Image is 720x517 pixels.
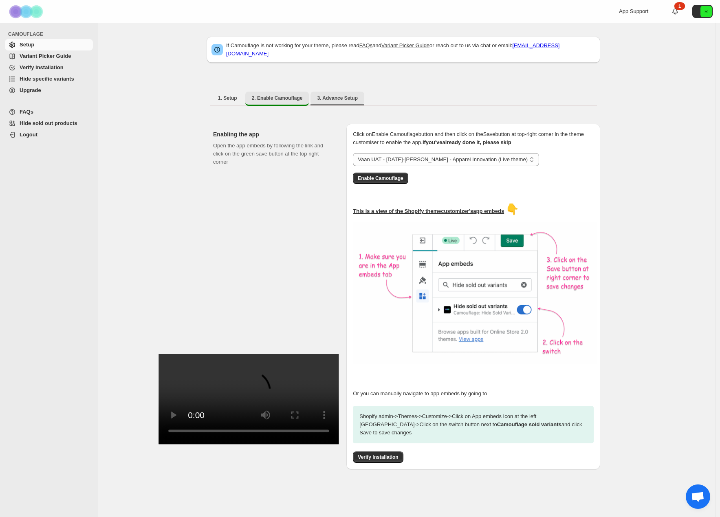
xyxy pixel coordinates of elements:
[353,390,594,398] p: Or you can manually navigate to app embeds by going to
[423,139,511,145] b: If you've already done it, please skip
[226,42,595,58] p: If Camouflage is not working for your theme, please read and or reach out to us via chat or email:
[5,73,93,85] a: Hide specific variants
[353,406,594,443] p: Shopify admin -> Themes -> Customize -> Click on App embeds Icon at the left [GEOGRAPHIC_DATA] ->...
[619,8,648,14] span: App Support
[353,175,408,181] a: Enable Camouflage
[381,42,429,48] a: Variant Picker Guide
[358,454,398,460] span: Verify Installation
[353,208,504,214] u: This is a view of the Shopify theme customizer's app embeds
[20,87,41,93] span: Upgrade
[671,7,679,15] a: 1
[20,76,74,82] span: Hide specific variants
[20,53,71,59] span: Variant Picker Guide
[353,130,594,147] p: Click on Enable Camouflage button and then click on the Save button at top-right corner in the th...
[5,62,93,73] a: Verify Installation
[317,95,358,101] span: 3. Advance Setup
[353,454,403,460] a: Verify Installation
[159,354,339,444] video: Enable Camouflage in theme app embeds
[20,131,37,138] span: Logout
[353,222,597,364] img: camouflage-enable
[252,95,303,101] span: 2. Enable Camouflage
[692,5,713,18] button: Avatar with initials R
[5,106,93,118] a: FAQs
[8,31,94,37] span: CAMOUFLAGE
[20,42,34,48] span: Setup
[497,421,561,427] strong: Camouflage sold variants
[5,118,93,129] a: Hide sold out products
[20,64,64,70] span: Verify Installation
[506,203,519,215] span: 👇
[20,109,33,115] span: FAQs
[359,42,373,48] a: FAQs
[213,142,333,432] div: Open the app embeds by following the link and click on the green save button at the top right corner
[5,39,93,50] a: Setup
[5,85,93,96] a: Upgrade
[700,6,712,17] span: Avatar with initials R
[5,50,93,62] a: Variant Picker Guide
[358,175,403,182] span: Enable Camouflage
[686,484,710,509] div: Open chat
[5,129,93,140] a: Logout
[353,173,408,184] button: Enable Camouflage
[705,9,708,14] text: R
[218,95,237,101] span: 1. Setup
[20,120,77,126] span: Hide sold out products
[353,451,403,463] button: Verify Installation
[213,130,333,138] h2: Enabling the app
[674,2,685,10] div: 1
[7,0,47,23] img: Camouflage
